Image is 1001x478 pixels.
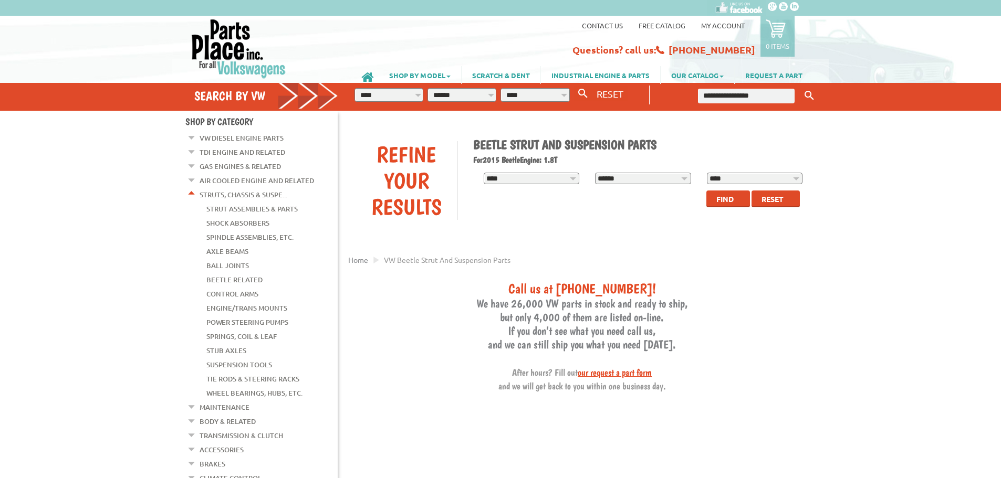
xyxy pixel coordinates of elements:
[200,429,283,442] a: Transmission & Clutch
[200,131,284,145] a: VW Diesel Engine Parts
[348,280,816,392] h3: We have 26,000 VW parts in stock and ready to ship, but only 4,000 of them are listed on-line. If...
[200,400,249,414] a: Maintenance
[716,194,734,204] span: Find
[597,88,623,99] span: RESET
[206,372,299,386] a: Tie Rods & Steering Racks
[200,457,225,471] a: Brakes
[206,245,248,258] a: Axle Beams
[348,255,368,264] a: Home
[191,18,287,79] img: Parts Place Inc!
[766,41,789,50] p: 0 items
[762,194,784,204] span: Reset
[206,386,303,400] a: Wheel Bearings, Hubs, Etc.
[752,190,800,207] button: Reset
[200,160,281,173] a: Gas Engines & Related
[701,21,745,30] a: My Account
[206,301,287,315] a: Engine/Trans Mounts
[206,330,277,343] a: Springs, Coil & Leaf
[200,174,314,187] a: Air Cooled Engine and Related
[185,116,338,127] h4: Shop By Category
[661,66,734,84] a: OUR CATALOG
[462,66,540,84] a: SCRATCH & DENT
[760,16,795,57] a: 0 items
[194,88,338,103] h4: Search by VW
[706,190,750,207] button: Find
[541,66,660,84] a: INDUSTRIAL ENGINE & PARTS
[520,155,557,165] span: Engine: 1.8T
[735,66,813,84] a: REQUEST A PART
[206,259,249,272] a: Ball Joints
[200,415,256,428] a: Body & Related
[206,287,258,301] a: Control Arms
[356,141,457,220] div: Refine Your Results
[384,255,510,264] span: VW beetle strut and suspension parts
[200,188,287,201] a: Struts, Chassis & Suspe...
[206,202,298,216] a: Strut Assemblies & Parts
[206,315,288,329] a: Power Steering Pumps
[206,230,294,244] a: Spindle Assemblies, Etc.
[508,280,656,296] span: Call us at [PHONE_NUMBER]!
[206,344,246,357] a: Stub Axles
[206,273,263,286] a: Beetle Related
[578,367,652,378] a: our request a part form
[379,66,461,84] a: SHOP BY MODEL
[473,155,483,165] span: For
[200,145,285,159] a: TDI Engine and Related
[200,443,244,456] a: Accessories
[592,86,628,101] button: RESET
[473,155,808,165] h2: 2015 Beetle
[801,87,817,104] button: Keyword Search
[639,21,685,30] a: Free Catalog
[206,358,272,371] a: Suspension Tools
[206,216,269,230] a: Shock Absorbers
[473,137,808,152] h1: Beetle Strut and Suspension Parts
[498,367,666,391] span: After hours? Fill out and we will get back to you within one business day.
[582,21,623,30] a: Contact us
[574,86,592,101] button: Search By VW...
